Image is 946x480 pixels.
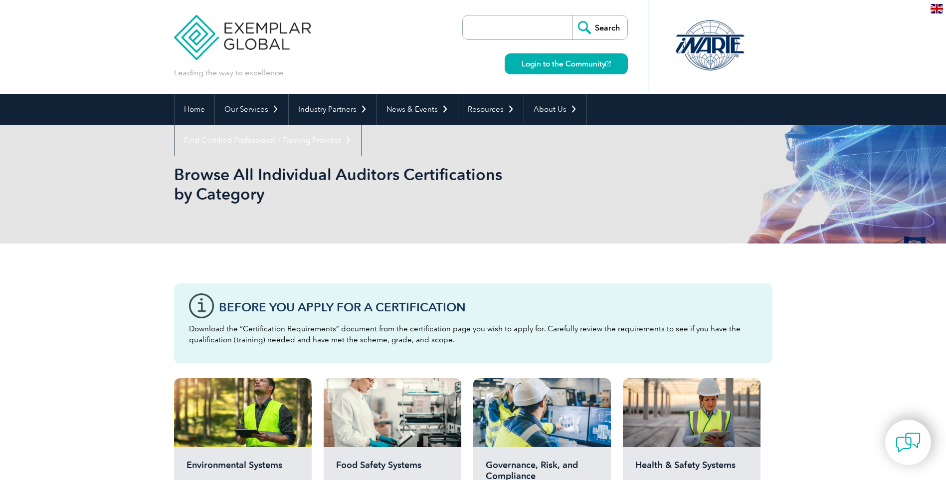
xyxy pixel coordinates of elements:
a: Our Services [215,94,288,125]
a: Home [175,94,214,125]
a: Login to the Community [505,53,628,74]
a: Resources [458,94,524,125]
h3: Before You Apply For a Certification [219,301,757,313]
a: News & Events [377,94,458,125]
p: Download the “Certification Requirements” document from the certification page you wish to apply ... [189,323,757,345]
img: open_square.png [605,61,611,66]
h1: Browse All Individual Auditors Certifications by Category [174,165,557,204]
p: Leading the way to excellence [174,67,283,78]
a: Find Certified Professional / Training Provider [175,125,361,156]
a: Industry Partners [289,94,377,125]
img: contact-chat.png [896,430,921,455]
a: About Us [524,94,586,125]
input: Search [572,15,627,39]
img: en [931,4,943,13]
